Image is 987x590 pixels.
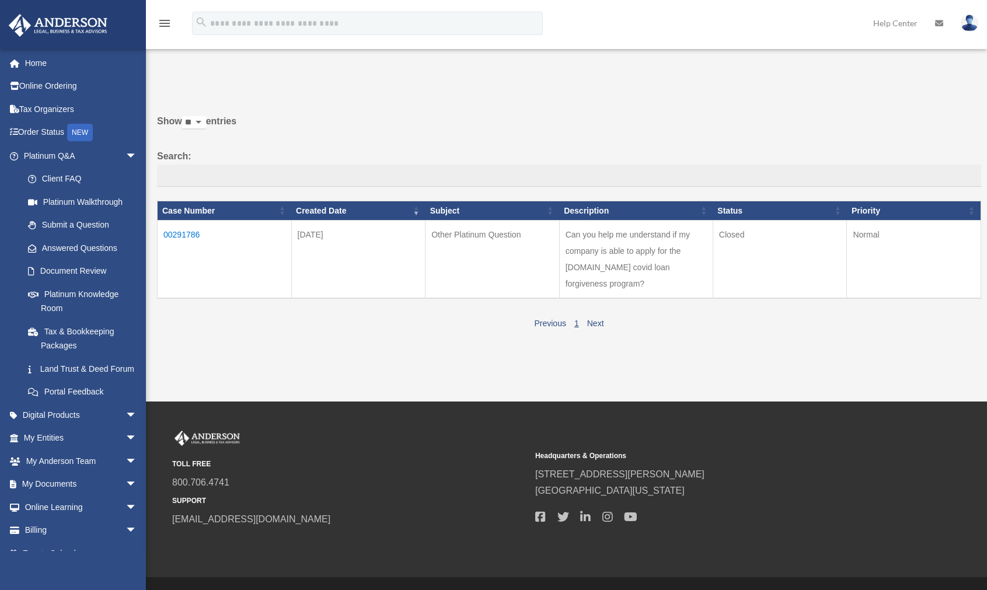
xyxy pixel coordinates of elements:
[535,486,685,495] a: [GEOGRAPHIC_DATA][US_STATE]
[535,450,890,462] small: Headquarters & Operations
[8,519,155,542] a: Billingarrow_drop_down
[8,75,155,98] a: Online Ordering
[16,320,149,357] a: Tax & Bookkeeping Packages
[8,427,155,450] a: My Entitiesarrow_drop_down
[8,542,155,565] a: Events Calendar
[172,495,527,507] small: SUPPORT
[172,477,229,487] a: 800.706.4741
[195,16,208,29] i: search
[16,282,149,320] a: Platinum Knowledge Room
[125,403,149,427] span: arrow_drop_down
[713,201,847,221] th: Status: activate to sort column ascending
[8,449,155,473] a: My Anderson Teamarrow_drop_down
[158,201,292,221] th: Case Number: activate to sort column ascending
[16,167,149,191] a: Client FAQ
[713,221,847,299] td: Closed
[16,380,149,404] a: Portal Feedback
[16,190,149,214] a: Platinum Walkthrough
[16,236,143,260] a: Answered Questions
[8,403,155,427] a: Digital Productsarrow_drop_down
[16,260,149,283] a: Document Review
[125,519,149,543] span: arrow_drop_down
[587,319,604,328] a: Next
[158,20,172,30] a: menu
[158,221,292,299] td: 00291786
[125,427,149,451] span: arrow_drop_down
[426,221,560,299] td: Other Platinum Question
[8,473,155,496] a: My Documentsarrow_drop_down
[157,113,981,141] label: Show entries
[16,214,149,237] a: Submit a Question
[291,221,426,299] td: [DATE]
[125,495,149,519] span: arrow_drop_down
[559,201,713,221] th: Description: activate to sort column ascending
[172,431,242,446] img: Anderson Advisors Platinum Portal
[847,221,981,299] td: Normal
[5,14,111,37] img: Anderson Advisors Platinum Portal
[16,357,149,380] a: Land Trust & Deed Forum
[574,319,579,328] a: 1
[534,319,566,328] a: Previous
[291,201,426,221] th: Created Date: activate to sort column ascending
[125,144,149,168] span: arrow_drop_down
[158,16,172,30] i: menu
[535,469,704,479] a: [STREET_ADDRESS][PERSON_NAME]
[8,97,155,121] a: Tax Organizers
[157,165,981,187] input: Search:
[426,201,560,221] th: Subject: activate to sort column ascending
[172,514,330,524] a: [EMAIL_ADDRESS][DOMAIN_NAME]
[125,449,149,473] span: arrow_drop_down
[172,458,527,470] small: TOLL FREE
[8,51,155,75] a: Home
[67,124,93,141] div: NEW
[961,15,978,32] img: User Pic
[125,473,149,497] span: arrow_drop_down
[559,221,713,299] td: Can you help me understand if my company is able to apply for the [DOMAIN_NAME] covid loan forgiv...
[8,121,155,145] a: Order StatusNEW
[8,495,155,519] a: Online Learningarrow_drop_down
[157,148,981,187] label: Search:
[182,116,206,130] select: Showentries
[847,201,981,221] th: Priority: activate to sort column ascending
[8,144,149,167] a: Platinum Q&Aarrow_drop_down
